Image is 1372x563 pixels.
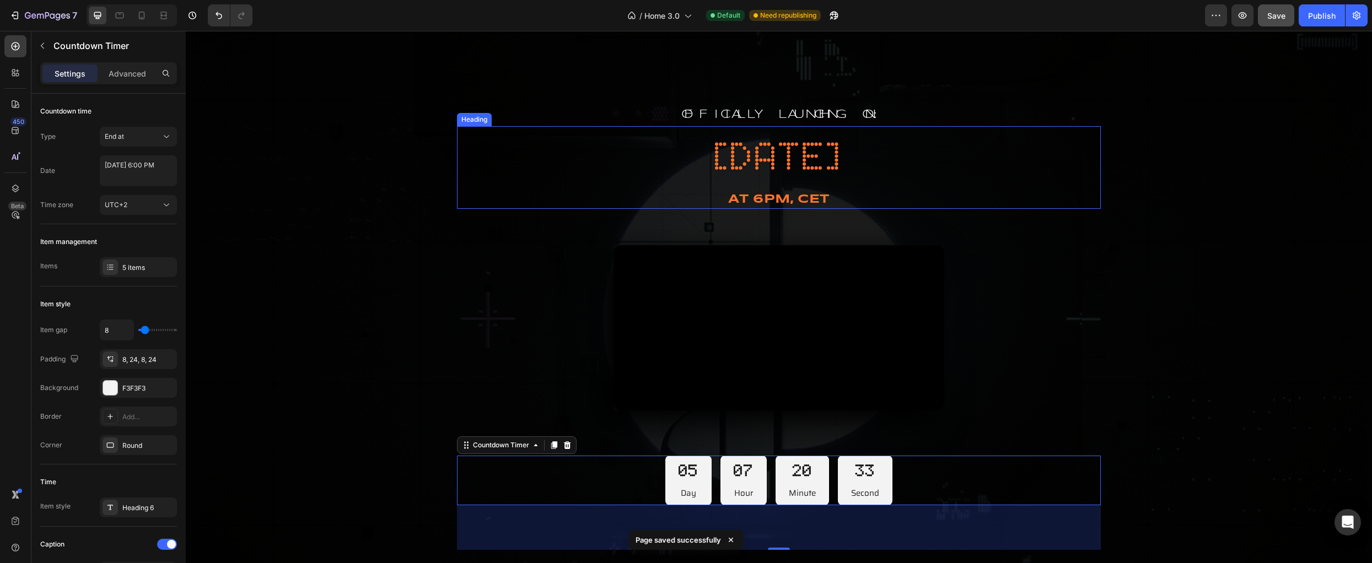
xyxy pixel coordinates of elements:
p: Page saved successfully [636,534,721,545]
div: Time [40,477,56,487]
p: Day [493,455,513,470]
div: Background [40,383,78,393]
h2: [DATE] [271,99,915,153]
span: Home 3.0 [644,10,680,21]
div: Open Intercom Messenger [1335,509,1361,535]
div: Beta [8,202,26,210]
span: / [639,10,642,21]
h2: officially launching ON: [271,75,915,93]
div: 450 [10,117,26,126]
div: 33 [665,429,693,451]
button: 7 [4,4,82,26]
h2: Rich Text Editor. Editing area: main [271,160,915,178]
button: Save [1258,4,1294,26]
div: Type [40,132,56,142]
div: Time zone [40,200,73,210]
div: Countdown time [40,106,92,116]
div: Items [40,261,57,271]
div: Countdown Timer [285,409,346,419]
div: Heading 6 [122,503,174,513]
div: Add... [122,412,174,422]
div: Item style [40,501,71,511]
div: F3F3F3 [122,383,174,393]
p: Settings [55,68,85,79]
iframe: Design area [186,31,1372,563]
span: Need republishing [760,10,816,20]
input: Auto [100,320,133,340]
div: 8, 24, 8, 24 [122,355,174,365]
div: Undo/Redo [208,4,252,26]
button: UTC+2 [100,195,177,215]
div: Padding [40,352,81,367]
strong: at 6pm, cet [542,163,643,175]
div: Corner [40,440,62,450]
button: Publish [1299,4,1345,26]
p: Countdown Timer [53,39,173,52]
p: Hour [548,455,568,470]
div: Border [40,412,62,421]
span: Default [717,10,740,20]
div: 05 [493,429,513,451]
p: Advanced [109,68,146,79]
div: 5 items [122,263,174,273]
p: Second [665,455,693,470]
p: Minute [603,455,630,470]
div: Item style [40,299,71,309]
span: UTC+2 [105,201,127,209]
div: Item gap [40,325,67,335]
div: Caption [40,539,64,549]
span: Save [1267,11,1285,20]
div: Date [40,166,55,176]
div: 07 [548,429,568,451]
div: Publish [1308,10,1336,21]
p: ⁠⁠⁠⁠⁠⁠⁠ [272,161,914,177]
div: Item management [40,237,97,247]
div: 20 [603,429,630,451]
button: End at [100,127,177,147]
div: Heading [273,84,304,94]
video: Video [428,214,758,380]
span: End at [105,132,124,140]
div: Round [122,441,174,451]
p: 7 [72,9,77,22]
